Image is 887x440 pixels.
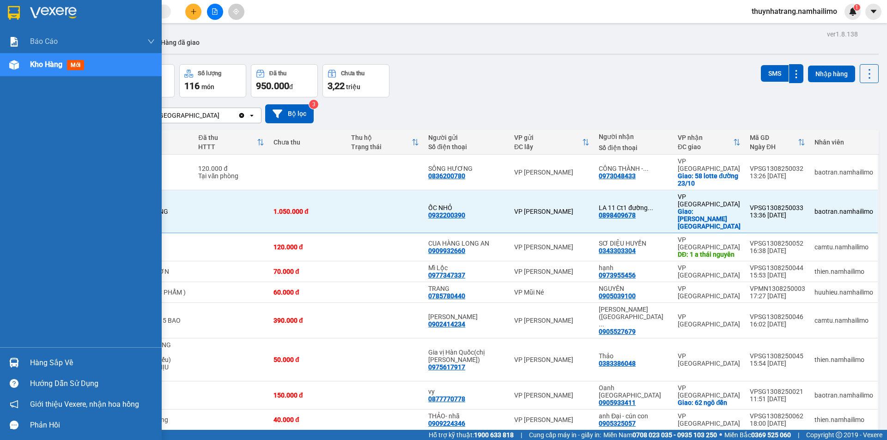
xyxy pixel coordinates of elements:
[599,360,636,367] div: 0383386048
[428,313,505,320] div: Kim Đỉnh Thiên
[599,285,668,292] div: NGUYÊN
[179,64,246,97] button: Số lượng116món
[827,29,858,39] div: ver 1.8.138
[814,268,873,275] div: thien.namhailimo
[510,130,594,155] th: Toggle SortBy
[273,243,342,251] div: 120.000 đ
[428,285,505,292] div: TRANG
[750,395,805,403] div: 11:51 [DATE]
[750,134,798,141] div: Mã GD
[428,204,505,211] div: ỐC NHỎ
[428,264,505,271] div: Mĩ Lộc
[814,356,873,363] div: thien.namhailimo
[798,430,799,440] span: |
[599,292,636,300] div: 0905039100
[849,7,857,16] img: icon-new-feature
[185,4,201,20] button: plus
[207,4,223,20] button: file-add
[428,363,465,371] div: 0975617917
[678,399,741,406] div: Giao: 62 ngô đến
[265,104,314,123] button: Bộ lọc
[750,143,798,151] div: Ngày ĐH
[750,172,805,180] div: 13:26 [DATE]
[678,193,741,208] div: VP [GEOGRAPHIC_DATA]
[184,80,200,91] span: 116
[198,134,256,141] div: Đã thu
[678,412,741,427] div: VP [GEOGRAPHIC_DATA]
[514,243,589,251] div: VP [PERSON_NAME]
[599,320,604,328] span: ...
[228,4,244,20] button: aim
[273,139,342,146] div: Chưa thu
[855,4,858,11] span: 1
[814,139,873,146] div: Nhân viên
[750,240,805,247] div: VPSG1308250052
[750,352,805,360] div: VPSG1308250045
[814,208,873,215] div: baotran.namhailimo
[273,208,342,215] div: 1.050.000 đ
[428,165,505,172] div: SÔNG HƯƠNG
[719,433,722,437] span: ⚪️
[836,432,842,438] span: copyright
[194,130,268,155] th: Toggle SortBy
[514,143,582,151] div: ĐC lấy
[648,204,653,211] span: ...
[10,379,18,388] span: question-circle
[678,352,741,367] div: VP [GEOGRAPHIC_DATA]
[599,144,668,151] div: Số điện thoại
[745,130,810,155] th: Toggle SortBy
[678,172,741,187] div: Giao: 58 lotte đường 23/10
[599,172,636,180] div: 0973048433
[198,172,264,180] div: Tại văn phòng
[599,247,636,254] div: 0343303304
[514,317,589,324] div: VP [PERSON_NAME]
[147,38,155,45] span: down
[201,83,214,90] span: món
[599,211,636,219] div: 0898409678
[428,247,465,254] div: 0909932660
[599,264,668,271] div: hạnh
[8,6,20,20] img: logo-vxr
[30,36,58,47] span: Báo cáo
[750,285,805,292] div: VPMN1308250003
[632,431,717,439] strong: 0708 023 035 - 0935 103 250
[514,392,589,399] div: VP [PERSON_NAME]
[30,60,62,69] span: Kho hàng
[351,143,412,151] div: Trạng thái
[678,251,741,258] div: DĐ: 1 a thái nguyên
[351,134,412,141] div: Thu hộ
[428,271,465,279] div: 0977347337
[750,360,805,367] div: 15:54 [DATE]
[750,292,805,300] div: 17:27 [DATE]
[750,313,805,320] div: VPSG1308250046
[428,420,465,427] div: 0909224346
[678,157,741,172] div: VP [GEOGRAPHIC_DATA]
[30,377,155,391] div: Hướng dẫn sử dụng
[678,208,741,230] div: Giao: Khu vĩnh điền trung
[474,431,514,439] strong: 1900 633 818
[212,8,218,15] span: file-add
[599,306,668,328] div: KHÁNH NGỌC (NHA TRANG)
[678,313,741,328] div: VP [GEOGRAPHIC_DATA]
[251,64,318,97] button: Đã thu950.000đ
[428,320,465,328] div: 0902414234
[599,352,668,360] div: Thảo
[521,430,522,440] span: |
[514,416,589,423] div: VP [PERSON_NAME]
[269,70,286,77] div: Đã thu
[869,7,878,16] span: caret-down
[428,412,505,420] div: THẢO- nhã
[599,165,668,172] div: CÔNG THÀNH - lotte Nha Trang
[198,70,221,77] div: Số lượng
[238,112,245,119] svg: Clear value
[273,392,342,399] div: 150.000 đ
[643,165,649,172] span: ...
[322,64,389,97] button: Chưa thu3,22 triệu
[599,384,668,399] div: Oanh Nha Trang
[744,6,844,17] span: thuynhatrang.namhailimo
[233,8,239,15] span: aim
[289,83,293,90] span: đ
[328,80,345,91] span: 3,22
[341,70,365,77] div: Chưa thu
[865,4,881,20] button: caret-down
